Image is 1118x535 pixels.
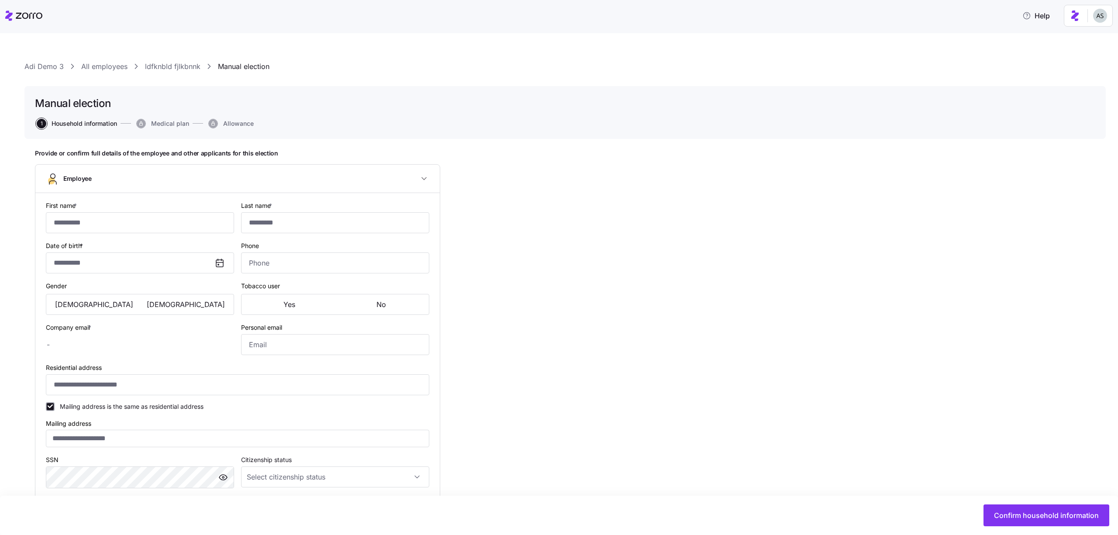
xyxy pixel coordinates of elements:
[983,504,1109,526] button: Confirm household information
[37,119,117,128] button: 1Household information
[241,455,292,465] label: Citizenship status
[46,241,85,251] label: Date of birth
[46,455,59,465] label: SSN
[223,121,254,127] span: Allowance
[147,301,225,308] span: [DEMOGRAPHIC_DATA]
[241,323,282,332] label: Personal email
[37,119,46,128] span: 1
[35,165,440,193] button: Employee
[46,323,93,332] label: Company email
[63,174,92,183] span: Employee
[241,201,274,211] label: Last name
[35,149,440,157] h1: Provide or confirm full details of the employee and other applicants for this election
[35,97,111,110] h1: Manual election
[52,121,117,127] span: Household information
[241,281,280,291] label: Tobacco user
[376,301,386,308] span: No
[46,281,67,291] label: Gender
[35,119,117,128] a: 1Household information
[46,419,91,428] label: Mailing address
[994,510,1099,521] span: Confirm household information
[46,201,79,211] label: First name
[145,61,200,72] a: ldfknbld fjlkbnnk
[55,402,204,411] label: Mailing address is the same as residential address
[46,363,102,373] label: Residential address
[241,241,259,251] label: Phone
[283,301,295,308] span: Yes
[1015,7,1057,24] button: Help
[218,61,269,72] a: Manual election
[55,301,133,308] span: [DEMOGRAPHIC_DATA]
[136,119,189,128] button: Medical plan
[208,119,254,128] button: Allowance
[1093,9,1107,23] img: c4d3a52e2a848ea5f7eb308790fba1e4
[1022,10,1050,21] span: Help
[241,252,429,273] input: Phone
[24,61,64,72] a: Adi Demo 3
[151,121,189,127] span: Medical plan
[81,61,128,72] a: All employees
[241,334,429,355] input: Email
[241,466,429,487] input: Select citizenship status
